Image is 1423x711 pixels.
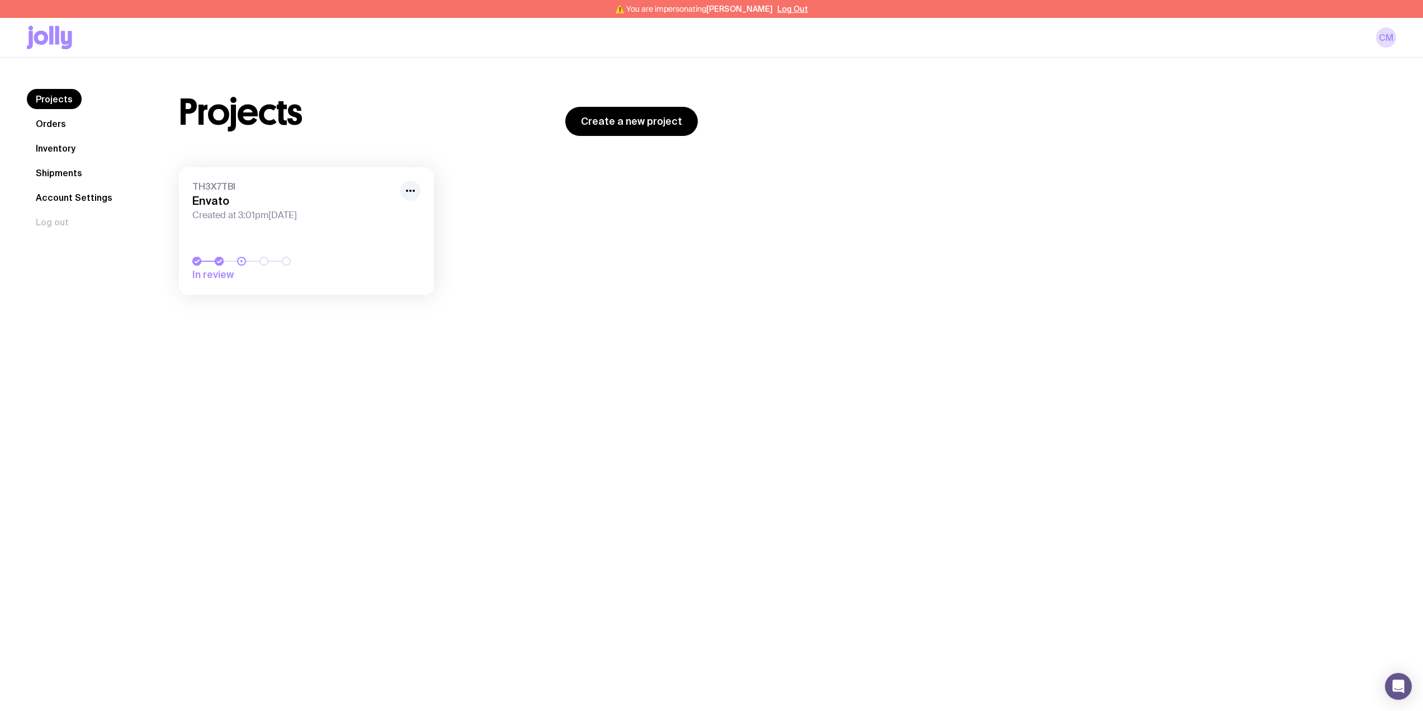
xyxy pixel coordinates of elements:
[565,107,698,136] a: Create a new project
[192,181,394,192] span: TH3X7TBI
[1376,27,1396,48] a: CM
[777,4,808,13] button: Log Out
[179,95,302,130] h1: Projects
[27,187,121,208] a: Account Settings
[27,138,84,158] a: Inventory
[179,167,434,295] a: TH3X7TBIEnvatoCreated at 3:01pm[DATE]In review
[615,4,773,13] span: ⚠️ You are impersonating
[706,4,773,13] span: [PERSON_NAME]
[27,212,78,232] button: Log out
[192,210,394,221] span: Created at 3:01pm[DATE]
[27,89,82,109] a: Projects
[192,268,349,281] span: In review
[27,114,75,134] a: Orders
[192,194,394,208] h3: Envato
[27,163,91,183] a: Shipments
[1385,673,1412,700] div: Open Intercom Messenger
